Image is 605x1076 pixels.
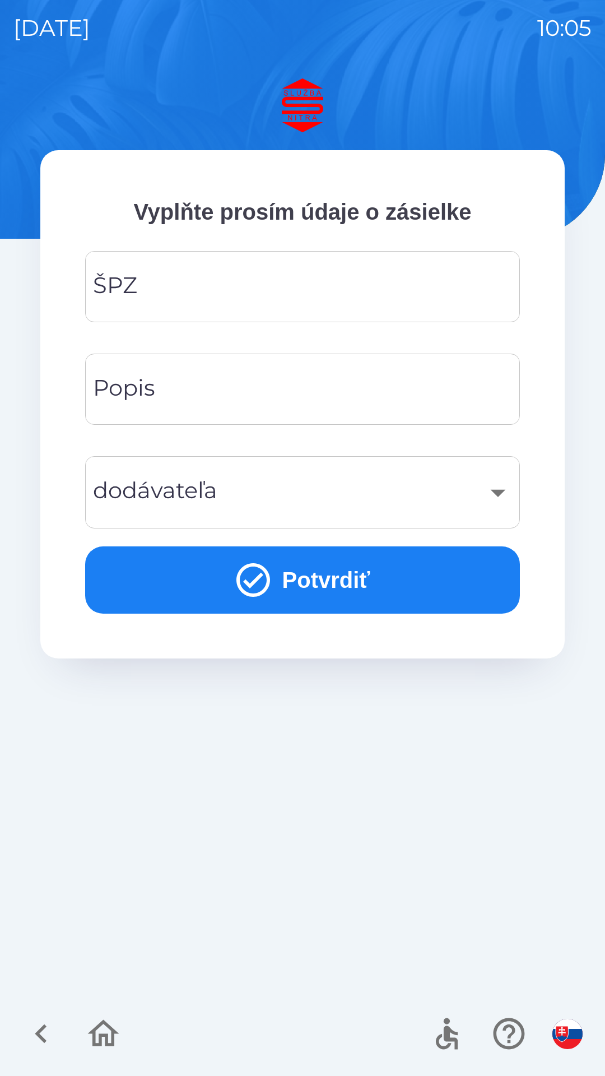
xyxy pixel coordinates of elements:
button: Potvrdiť [85,546,520,614]
p: [DATE] [13,11,90,45]
img: Logo [40,78,565,132]
p: 10:05 [537,11,592,45]
p: Vyplňte prosím údaje o zásielke [85,195,520,229]
img: sk flag [552,1019,583,1049]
